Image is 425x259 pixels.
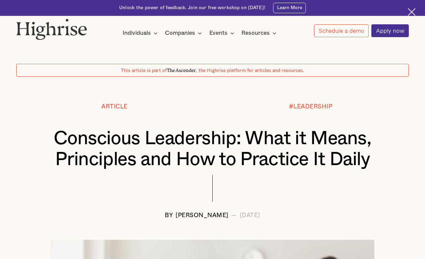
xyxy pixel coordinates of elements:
div: Events [209,29,228,37]
a: Apply now [371,24,409,37]
span: , the Highrise platform for articles and resources. [196,68,304,73]
div: Unlock the power of feedback. Join our free workshop on [DATE]! [119,5,265,11]
div: Individuals [123,29,160,37]
div: Events [209,29,236,37]
span: This article is part of [121,68,167,73]
div: Companies [165,29,195,37]
span: The Ascender [167,67,196,72]
div: Resources [241,29,278,37]
div: Resources [241,29,270,37]
div: [DATE] [240,212,260,218]
div: Individuals [123,29,151,37]
div: Companies [165,29,204,37]
a: Schedule a demo [314,24,369,37]
img: Cross icon [408,8,416,16]
h1: Conscious Leadership: What it Means, Principles and How to Practice It Daily [33,128,393,170]
div: — [231,212,237,218]
img: Highrise logo [16,19,87,40]
div: #LEADERSHIP [289,103,333,110]
div: BY [165,212,173,218]
div: Article [101,103,128,110]
div: [PERSON_NAME] [176,212,229,218]
a: Learn More [273,3,306,13]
